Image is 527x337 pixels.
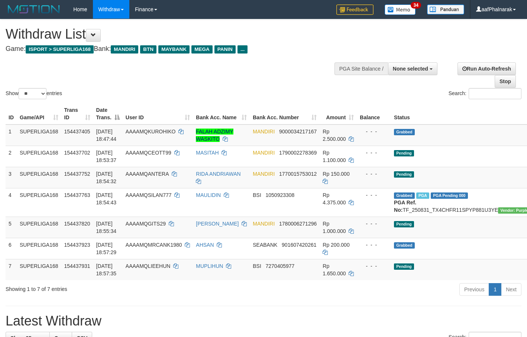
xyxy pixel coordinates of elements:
th: Amount: activate to sort column ascending [320,103,357,124]
span: 34 [411,2,421,9]
div: Showing 1 to 7 of 7 entries [6,282,214,293]
div: - - - [360,241,388,249]
th: Bank Acc. Name: activate to sort column ascending [193,103,250,124]
span: MANDIRI [111,45,138,54]
div: - - - [360,191,388,199]
th: Balance [357,103,391,124]
span: [DATE] 18:53:37 [96,150,117,163]
span: Copy 1790002278369 to clipboard [279,150,317,156]
label: Show entries [6,88,62,99]
span: Rp 1.000.000 [323,221,346,234]
input: Search: [469,88,521,99]
span: [DATE] 18:47:44 [96,129,117,142]
img: Feedback.jpg [336,4,374,15]
span: Grabbed [394,242,415,249]
a: 1 [489,283,501,296]
td: 3 [6,167,17,188]
a: MUPLIHUN [196,263,223,269]
span: [DATE] 18:54:32 [96,171,117,184]
th: Game/API: activate to sort column ascending [17,103,61,124]
th: ID [6,103,17,124]
span: AAAAMQMRCANK1980 [126,242,182,248]
span: 154437923 [64,242,90,248]
span: MAYBANK [158,45,190,54]
span: 154437931 [64,263,90,269]
td: 6 [6,238,17,259]
span: BSI [253,263,261,269]
select: Showentries [19,88,46,99]
td: 2 [6,146,17,167]
div: - - - [360,220,388,227]
img: Button%20Memo.svg [385,4,416,15]
span: PANIN [214,45,236,54]
span: None selected [393,66,428,72]
label: Search: [449,88,521,99]
b: PGA Ref. No: [394,200,416,213]
a: RIDA ANDRIAWAN [196,171,240,177]
span: [DATE] 18:57:29 [96,242,117,255]
span: SEABANK [253,242,277,248]
span: 154437763 [64,192,90,198]
img: MOTION_logo.png [6,4,62,15]
span: Copy 7270405977 to clipboard [266,263,295,269]
th: Bank Acc. Number: activate to sort column ascending [250,103,320,124]
div: - - - [360,128,388,135]
h4: Game: Bank: [6,45,344,53]
span: Marked by aafsoumeymey [416,192,429,199]
span: Rp 2.500.000 [323,129,346,142]
td: 7 [6,259,17,280]
a: AHSAN [196,242,214,248]
div: - - - [360,170,388,178]
td: SUPERLIGA168 [17,146,61,167]
span: Rp 200.000 [323,242,349,248]
span: ... [237,45,248,54]
span: MANDIRI [253,150,275,156]
span: Grabbed [394,129,415,135]
div: - - - [360,262,388,270]
span: MANDIRI [253,221,275,227]
a: Run Auto-Refresh [458,62,516,75]
th: Trans ID: activate to sort column ascending [61,103,93,124]
span: BTN [140,45,156,54]
a: Stop [495,75,516,88]
span: Rp 1.650.000 [323,263,346,276]
span: Pending [394,221,414,227]
span: [DATE] 18:55:34 [96,221,117,234]
span: 154437405 [64,129,90,135]
span: Pending [394,150,414,156]
span: Pending [394,263,414,270]
span: AAAAMQCEOTT99 [126,150,171,156]
span: MEGA [191,45,213,54]
span: Rp 150.000 [323,171,349,177]
span: MANDIRI [253,171,275,177]
span: Copy 1050923308 to clipboard [266,192,295,198]
h1: Latest Withdraw [6,314,521,328]
th: User ID: activate to sort column ascending [123,103,193,124]
div: - - - [360,149,388,156]
span: PGA Pending [431,192,468,199]
a: [PERSON_NAME] [196,221,239,227]
div: PGA Site Balance / [334,62,388,75]
td: SUPERLIGA168 [17,238,61,259]
span: AAAAMQLIEEHUN [126,263,171,269]
td: 5 [6,217,17,238]
button: None selected [388,62,437,75]
td: SUPERLIGA168 [17,167,61,188]
span: Rp 4.375.000 [323,192,346,205]
img: panduan.png [427,4,464,14]
td: 1 [6,124,17,146]
span: ISPORT > SUPERLIGA168 [26,45,94,54]
span: Copy 901607420261 to clipboard [282,242,316,248]
th: Date Trans.: activate to sort column descending [93,103,123,124]
span: Copy 9000034217167 to clipboard [279,129,317,135]
span: Copy 1780006271296 to clipboard [279,221,317,227]
h1: Withdraw List [6,27,344,42]
a: MASITAH [196,150,219,156]
span: MANDIRI [253,129,275,135]
a: FALAH ADZIMY WASKITO [196,129,233,142]
td: SUPERLIGA168 [17,188,61,217]
td: SUPERLIGA168 [17,259,61,280]
span: BSI [253,192,261,198]
span: 154437752 [64,171,90,177]
a: Next [501,283,521,296]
